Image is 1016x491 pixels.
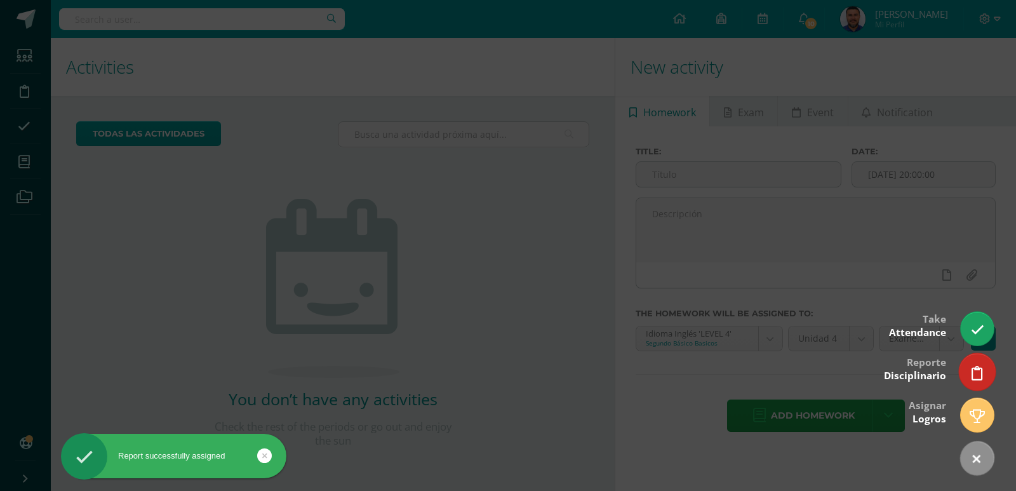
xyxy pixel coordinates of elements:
[884,369,946,382] span: Disciplinario
[61,450,286,462] div: Report successfully assigned
[909,391,946,432] div: Asignar
[884,347,946,389] div: Reporte
[889,326,946,339] span: Attendance
[912,412,946,426] span: Logros
[889,304,946,346] div: Take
